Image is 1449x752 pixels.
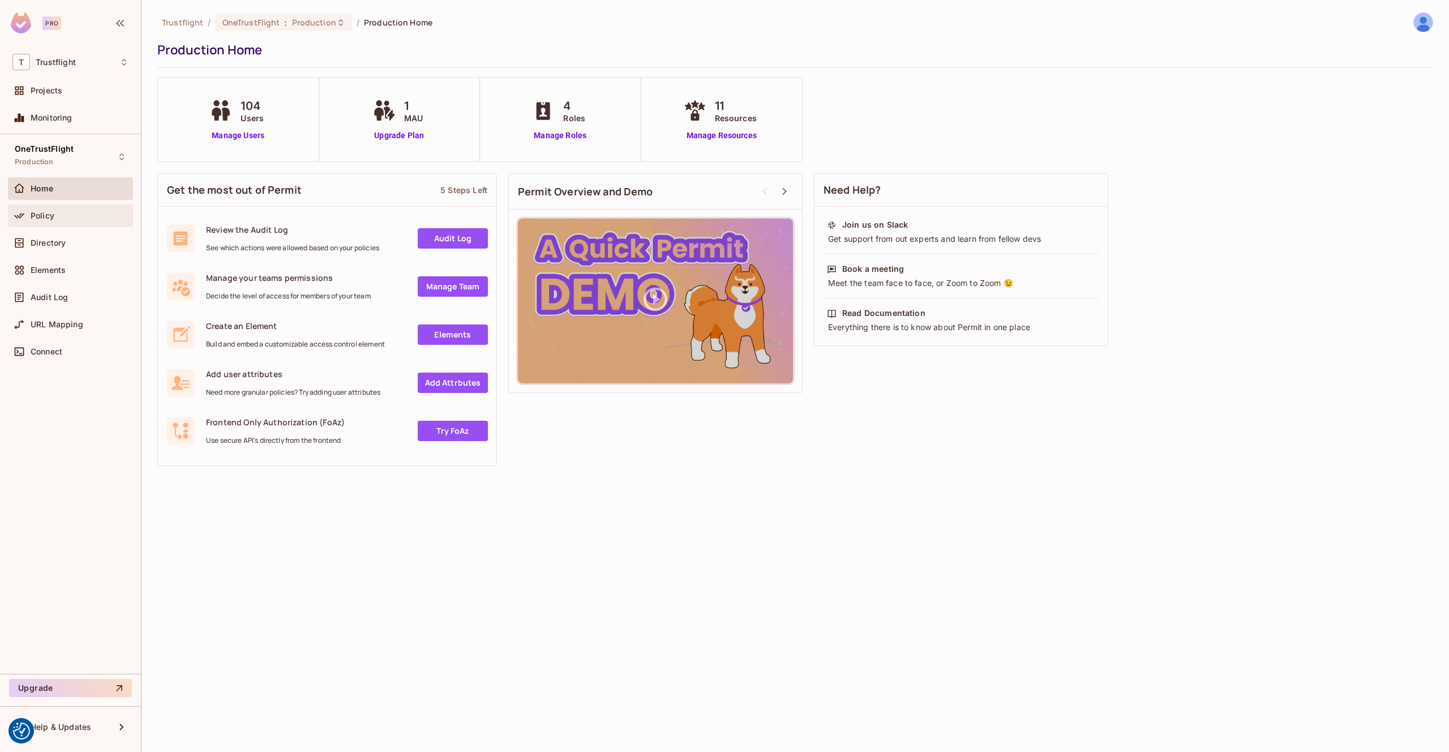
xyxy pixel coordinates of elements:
span: Create an Element [206,321,385,331]
img: Revisit consent button [13,723,30,740]
button: Upgrade [9,679,132,697]
span: Policy [31,211,54,220]
div: Book a meeting [842,263,904,275]
span: Build and embed a customizable access control element [206,340,385,349]
span: Need more granular policies? Try adding user attributes [206,388,380,397]
li: / [208,17,211,28]
span: Need Help? [824,183,881,197]
span: MAU [404,112,423,124]
span: Home [31,184,54,193]
img: SReyMgAAAABJRU5ErkJggg== [11,12,31,33]
a: Manage Team [418,276,488,297]
div: Production Home [157,41,1427,58]
span: Roles [563,112,585,124]
span: URL Mapping [31,320,83,329]
span: OneTrustFlight [15,144,74,153]
a: Elements [418,324,488,345]
span: 11 [715,97,757,114]
span: Help & Updates [31,723,91,732]
span: Users [241,112,264,124]
div: Get support from out experts and learn from fellow devs [827,233,1095,245]
img: James Duncan [1414,13,1433,32]
span: Production [292,17,336,28]
span: 4 [563,97,585,114]
span: Manage your teams permissions [206,272,371,283]
button: Consent Preferences [13,723,30,740]
span: Monitoring [31,113,72,122]
a: Manage Users [207,130,269,142]
span: Projects [31,86,62,95]
a: Upgrade Plan [370,130,428,142]
a: Audit Log [418,228,488,249]
div: Join us on Slack [842,219,908,230]
span: : [284,18,288,27]
span: Audit Log [31,293,68,302]
span: Get the most out of Permit [167,183,302,197]
span: OneTrustFlight [222,17,280,28]
span: Use secure API's directly from the frontend [206,436,345,445]
span: Resources [715,112,757,124]
span: Workspace: Trustflight [36,58,76,67]
span: Production Home [364,17,432,28]
li: / [357,17,359,28]
div: Everything there is to know about Permit in one place [827,322,1095,333]
div: Pro [42,16,61,30]
span: 1 [404,97,423,114]
span: T [12,54,30,70]
span: See which actions were allowed based on your policies [206,243,379,253]
span: Add user attributes [206,369,380,379]
div: Read Documentation [842,307,925,319]
span: Production [15,157,54,166]
a: Manage Roles [529,130,591,142]
span: Permit Overview and Demo [518,185,653,199]
a: Try FoAz [418,421,488,441]
span: Decide the level of access for members of your team [206,292,371,301]
span: Directory [31,238,66,247]
span: Elements [31,266,66,275]
span: Review the Audit Log [206,224,379,235]
span: Frontend Only Authorization (FoAz) [206,417,345,428]
span: 104 [241,97,264,114]
div: Meet the team face to face, or Zoom to Zoom 😉 [827,277,1095,289]
div: 5 Steps Left [440,185,487,195]
span: Connect [31,347,62,356]
span: the active workspace [162,17,203,28]
a: Add Attrbutes [418,373,488,393]
a: Manage Resources [681,130,762,142]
